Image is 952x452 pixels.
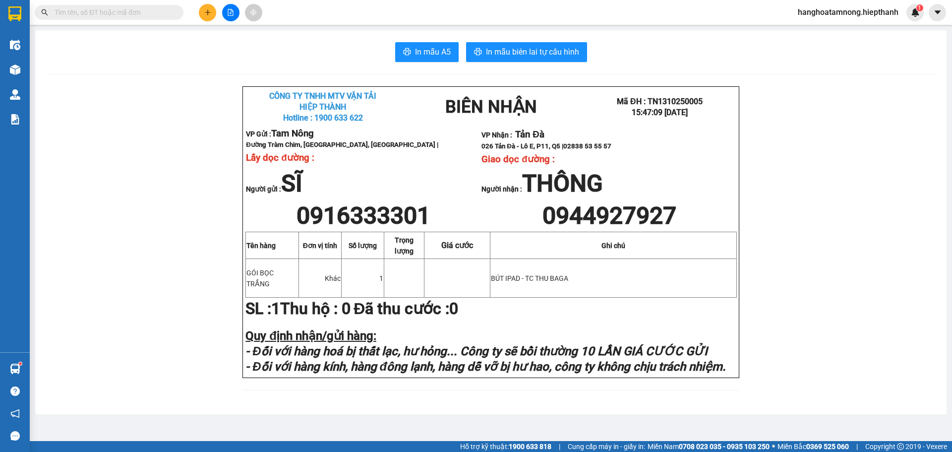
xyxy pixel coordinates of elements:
[679,443,770,451] strong: 0708 023 035 - 0935 103 250
[481,185,603,193] strong: Người nhận :
[246,185,302,193] strong: Người gửi :
[601,242,625,250] strong: Ghi chú
[449,299,458,318] span: 0
[415,46,451,58] span: In mẫu A5
[245,329,376,343] strong: Quy định nhận/gửi hàng:
[280,299,338,318] strong: Thu hộ :
[303,242,337,250] strong: Đơn vị tính
[297,201,430,230] span: 0916333301
[10,114,20,125] img: solution-icon
[269,91,376,101] strong: CÔNG TY TNHH MTV VẬN TẢI
[246,130,314,138] strong: VP Gửi :
[648,441,770,452] span: Miền Nam
[542,201,676,230] span: 0944927927
[245,344,707,358] strong: - Đối với hàng hoá bị thất lạc, hư hỏng... Công ty sẽ bồi thường 10 LẦN GIÁ CƯỚC GỬI
[325,274,341,282] span: Khác
[856,441,858,452] span: |
[395,42,459,62] button: printerIn mẫu A5
[911,8,920,17] img: icon-new-feature
[10,89,20,100] img: warehouse-icon
[246,152,314,163] span: Lấy dọc đường :
[199,4,216,21] button: plus
[41,9,48,16] span: search
[245,360,726,374] strong: - Đối với hàng kính, hàng đông lạnh, hàng dễ vỡ bị hư hao, công ty không chịu trách nhiệm.
[349,242,377,250] span: Số lượng
[491,274,568,282] span: BÚT IPAD - TC THU BAGA
[445,97,537,117] strong: BIÊN NHẬN
[299,102,346,112] strong: HIỆP THÀNH
[246,141,438,148] span: Đường Tràm Chim, [GEOGRAPHIC_DATA], [GEOGRAPHIC_DATA] |
[342,299,351,318] span: 0
[617,97,703,106] span: Mã ĐH : TN1310250005
[918,4,921,11] span: 1
[481,142,611,150] span: 026 Tản Đà - Lô E, P11, Q5 |
[271,299,280,318] span: 1
[777,441,849,452] span: Miền Bắc
[8,6,21,21] img: logo-vxr
[379,274,383,282] span: 1
[10,40,20,50] img: warehouse-icon
[10,409,20,418] span: notification
[509,443,551,451] strong: 1900 633 818
[466,42,587,62] button: printerIn mẫu biên lai tự cấu hình
[281,169,302,197] span: SĨ
[245,4,262,21] button: aim
[568,441,645,452] span: Cung cấp máy in - giấy in:
[481,154,554,165] span: Giao dọc đường :
[486,46,579,58] span: In mẫu biên lai tự cấu hình
[19,362,22,365] sup: 1
[474,48,482,57] span: printer
[403,48,411,57] span: printer
[916,4,923,11] sup: 1
[10,364,20,374] img: warehouse-icon
[250,9,257,16] span: aim
[10,387,20,396] span: question-circle
[245,299,280,318] strong: SL :
[395,236,414,255] span: Trọng lượng
[342,299,462,318] span: Đã thu cước :
[933,8,942,17] span: caret-down
[790,6,906,18] span: hanghoatamnong.hiepthanh
[772,445,775,449] span: ⚪️
[929,4,946,21] button: caret-down
[283,113,363,123] span: Hotline : 1900 633 622
[632,108,688,117] span: 15:47:09 [DATE]
[10,65,20,75] img: warehouse-icon
[271,128,314,139] span: Tam Nông
[522,169,603,197] span: THÔNG
[515,129,544,140] span: Tản Đà
[204,9,211,16] span: plus
[222,4,239,21] button: file-add
[559,441,560,452] span: |
[441,241,473,250] span: Giá cước
[246,242,276,250] strong: Tên hàng
[227,9,234,16] span: file-add
[55,7,172,18] input: Tìm tên, số ĐT hoặc mã đơn
[246,269,274,288] span: GÓI BỌC TRẮNG
[806,443,849,451] strong: 0369 525 060
[897,443,904,450] span: copyright
[481,131,544,139] strong: VP Nhận :
[10,431,20,441] span: message
[563,142,611,150] span: 02838 53 55 57
[460,441,551,452] span: Hỗ trợ kỹ thuật:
